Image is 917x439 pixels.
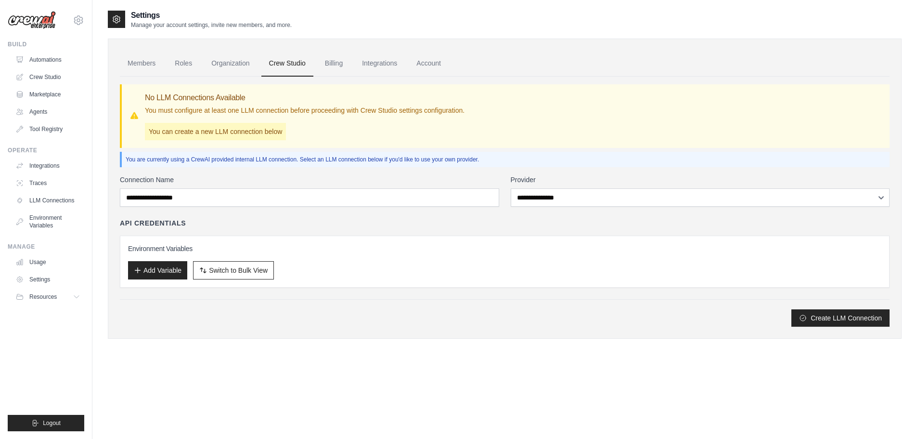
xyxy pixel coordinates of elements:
a: Agents [12,104,84,120]
a: Crew Studio [261,51,313,77]
a: Integrations [12,158,84,173]
a: Settings [12,272,84,287]
label: Connection Name [120,175,499,185]
h3: No LLM Connections Available [145,92,465,104]
h3: Environment Variables [128,244,881,253]
a: Integrations [354,51,405,77]
p: Manage your account settings, invite new members, and more. [131,21,292,29]
h2: Settings [131,10,292,21]
a: Billing [317,51,350,77]
div: Operate [8,146,84,154]
a: LLM Connections [12,193,84,208]
img: Logo [8,11,56,29]
button: Add Variable [128,261,187,279]
p: You must configure at least one LLM connection before proceeding with Crew Studio settings config... [145,106,465,115]
span: Logout [43,419,61,427]
button: Resources [12,289,84,305]
label: Provider [511,175,890,185]
a: Usage [12,254,84,270]
a: Automations [12,52,84,67]
a: Organization [204,51,257,77]
span: Switch to Bulk View [209,266,268,275]
span: Resources [29,293,57,301]
a: Members [120,51,163,77]
button: Create LLM Connection [791,309,890,327]
a: Environment Variables [12,210,84,233]
button: Switch to Bulk View [193,261,274,279]
p: You are currently using a CrewAI provided internal LLM connection. Select an LLM connection below... [126,156,886,163]
div: Build [8,40,84,48]
a: Roles [167,51,200,77]
div: Manage [8,243,84,251]
a: Tool Registry [12,121,84,137]
a: Traces [12,175,84,191]
a: Crew Studio [12,69,84,85]
h4: API Credentials [120,218,186,228]
a: Account [409,51,449,77]
a: Marketplace [12,87,84,102]
p: You can create a new LLM connection below [145,123,286,140]
button: Logout [8,415,84,431]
